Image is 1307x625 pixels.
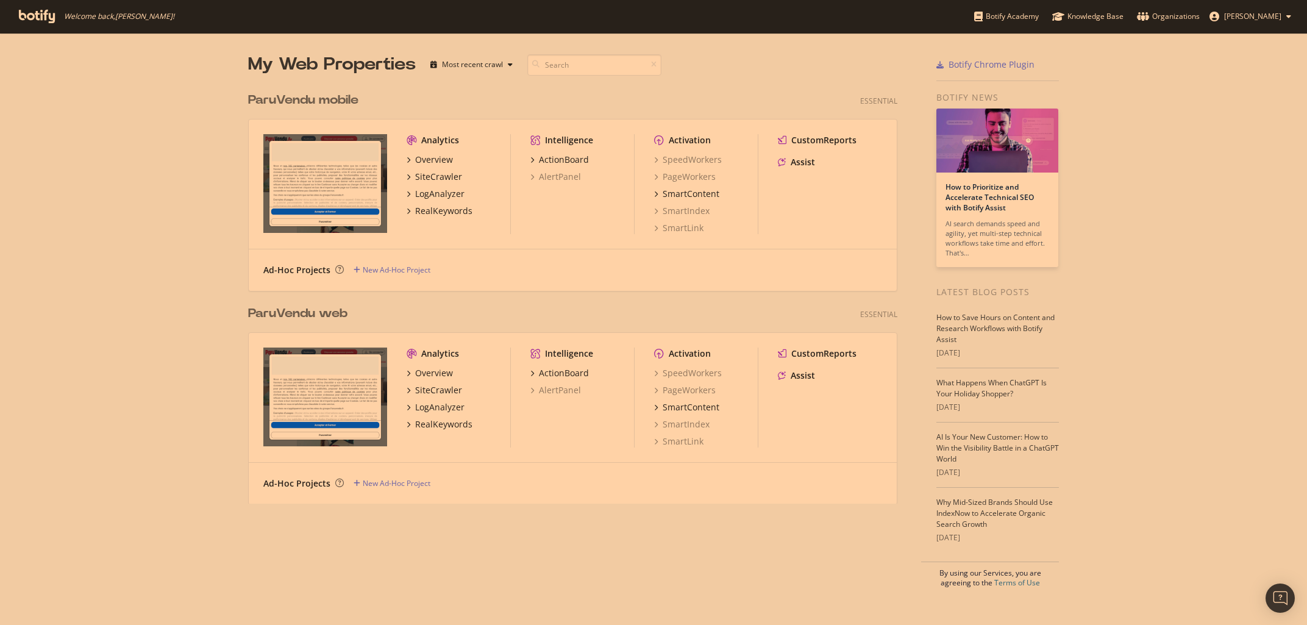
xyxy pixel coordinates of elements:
span: Welcome back, [PERSON_NAME] ! [64,12,174,21]
a: New Ad-Hoc Project [354,265,430,275]
div: Open Intercom Messenger [1266,584,1295,613]
div: ParuVendu mobile [248,91,358,109]
a: ParuVendu web [248,305,352,323]
div: Intelligence [545,134,593,146]
a: SiteCrawler [407,171,462,183]
a: New Ad-Hoc Project [354,478,430,488]
div: Ad-Hoc Projects [263,477,330,490]
a: SmartLink [654,222,703,234]
div: ParuVendu web [248,305,347,323]
div: ActionBoard [539,154,589,166]
div: Assist [791,156,815,168]
a: How to Prioritize and Accelerate Technical SEO with Botify Assist [946,182,1034,213]
div: Overview [415,154,453,166]
div: Analytics [421,348,459,360]
div: Botify news [936,91,1059,104]
a: Assist [778,370,815,382]
div: SiteCrawler [415,384,462,396]
a: CustomReports [778,348,856,360]
a: RealKeywords [407,418,472,430]
div: RealKeywords [415,418,472,430]
div: Intelligence [545,348,593,360]
img: www.paruvendu.fr [263,134,387,233]
a: Botify Chrome Plugin [936,59,1035,71]
a: SmartIndex [654,205,710,217]
div: grid [248,77,907,504]
a: AI Is Your New Customer: How to Win the Visibility Battle in a ChatGPT World [936,432,1059,464]
a: AlertPanel [530,171,581,183]
div: Botify Chrome Plugin [949,59,1035,71]
div: [DATE] [936,348,1059,359]
div: Activation [669,348,711,360]
div: My Web Properties [248,52,416,77]
div: RealKeywords [415,205,472,217]
div: New Ad-Hoc Project [363,265,430,275]
span: Sabrina Colmant [1224,11,1281,21]
div: SmartContent [663,188,719,200]
a: AlertPanel [530,384,581,396]
a: PageWorkers [654,384,716,396]
div: LogAnalyzer [415,188,465,200]
a: ActionBoard [530,367,589,379]
a: SpeedWorkers [654,154,722,166]
div: Essential [860,309,897,320]
div: New Ad-Hoc Project [363,478,430,488]
a: CustomReports [778,134,856,146]
img: www.paruvendu.fr [263,348,387,446]
a: Assist [778,156,815,168]
a: SpeedWorkers [654,367,722,379]
div: Organizations [1137,10,1200,23]
div: Botify Academy [974,10,1039,23]
div: Most recent crawl [442,61,503,68]
a: SmartContent [654,188,719,200]
a: SmartLink [654,435,703,448]
a: How to Save Hours on Content and Research Workflows with Botify Assist [936,312,1055,345]
div: Latest Blog Posts [936,285,1059,299]
div: [DATE] [936,402,1059,413]
div: SiteCrawler [415,171,462,183]
div: Knowledge Base [1052,10,1124,23]
a: LogAnalyzer [407,401,465,413]
a: Overview [407,367,453,379]
input: Search [527,54,661,76]
a: SiteCrawler [407,384,462,396]
a: PageWorkers [654,171,716,183]
a: Overview [407,154,453,166]
div: SmartContent [663,401,719,413]
div: [DATE] [936,532,1059,543]
a: LogAnalyzer [407,188,465,200]
a: ParuVendu mobile [248,91,363,109]
div: AI search demands speed and agility, yet multi-step technical workflows take time and effort. Tha... [946,219,1049,258]
div: Essential [860,96,897,106]
div: Assist [791,370,815,382]
div: CustomReports [791,348,856,360]
a: ActionBoard [530,154,589,166]
a: What Happens When ChatGPT Is Your Holiday Shopper? [936,377,1047,399]
div: Analytics [421,134,459,146]
div: By using our Services, you are agreeing to the [921,562,1059,588]
div: CustomReports [791,134,856,146]
button: [PERSON_NAME] [1200,7,1301,26]
div: LogAnalyzer [415,401,465,413]
div: ActionBoard [539,367,589,379]
div: Activation [669,134,711,146]
div: Overview [415,367,453,379]
div: Ad-Hoc Projects [263,264,330,276]
div: [DATE] [936,467,1059,478]
a: SmartIndex [654,418,710,430]
button: Most recent crawl [426,55,518,74]
a: Why Mid-Sized Brands Should Use IndexNow to Accelerate Organic Search Growth [936,497,1053,529]
a: RealKeywords [407,205,472,217]
a: SmartContent [654,401,719,413]
a: Terms of Use [994,577,1040,588]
